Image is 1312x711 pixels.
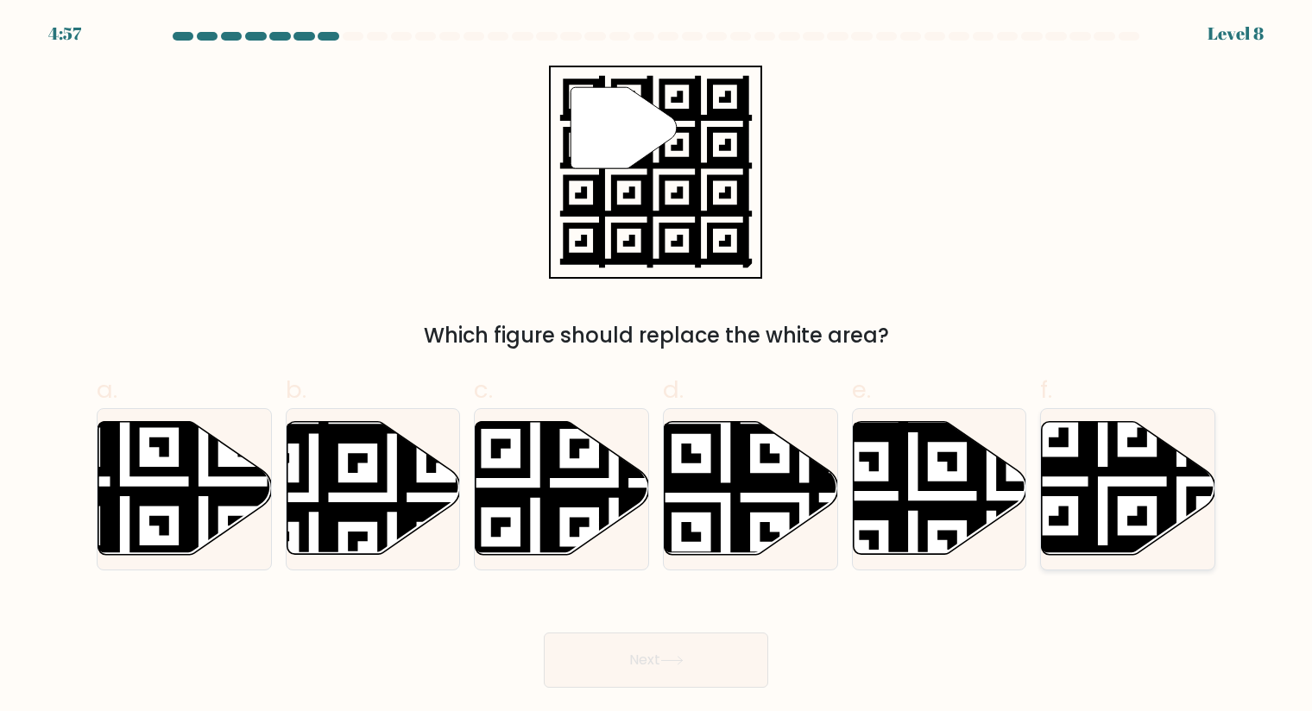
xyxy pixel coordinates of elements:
div: 4:57 [48,21,81,47]
g: " [571,87,678,168]
span: e. [852,373,871,406]
span: a. [97,373,117,406]
button: Next [544,632,768,688]
div: Which figure should replace the white area? [107,320,1205,351]
div: Level 8 [1208,21,1264,47]
span: f. [1040,373,1052,406]
span: d. [663,373,684,406]
span: b. [286,373,306,406]
span: c. [474,373,493,406]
